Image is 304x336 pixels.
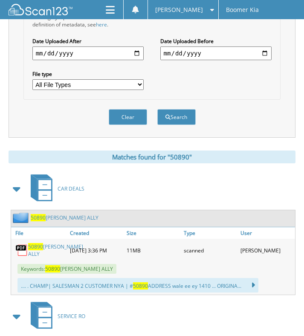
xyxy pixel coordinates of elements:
div: .... . CHAMP| SALESMAN 2 CUSTOMER NYA | # ADDRESS wale ee ey 1410 ... ORIGINA... [17,278,258,293]
img: folder2.png [13,212,31,223]
div: Matches found for "50890" [9,151,295,163]
a: Type [182,227,238,239]
span: 50890 [45,265,60,272]
input: end [160,46,272,60]
a: 50890[PERSON_NAME] ALLY [28,243,83,258]
span: Boomer Kia [226,7,259,12]
a: SERVICE RO [26,299,85,333]
a: here [96,21,107,28]
span: 50890 [31,214,46,221]
span: CAR DEALS [58,185,84,192]
div: scanned [182,241,238,260]
a: 50890[PERSON_NAME] ALLY [31,214,98,221]
a: CAR DEALS [26,172,84,206]
a: File [11,227,68,239]
iframe: Chat Widget [261,295,304,336]
span: 50890 [28,243,43,250]
span: Keywords: [PERSON_NAME] ALLY [17,264,116,274]
span: [PERSON_NAME] [155,7,203,12]
input: start [32,46,144,60]
span: 50890 [133,282,148,290]
button: Search [157,109,196,125]
label: Date Uploaded After [32,38,144,45]
button: Clear [109,109,147,125]
a: Created [68,227,124,239]
a: Size [124,227,181,239]
div: 11MB [124,241,181,260]
div: [DATE] 3:36 PM [68,241,124,260]
div: [PERSON_NAME] [238,241,295,260]
a: User [238,227,295,239]
label: Date Uploaded Before [160,38,272,45]
img: scan123-logo-white.svg [9,4,72,15]
img: PDF.png [15,244,28,257]
span: SERVICE RO [58,313,85,320]
label: File type [32,70,144,78]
